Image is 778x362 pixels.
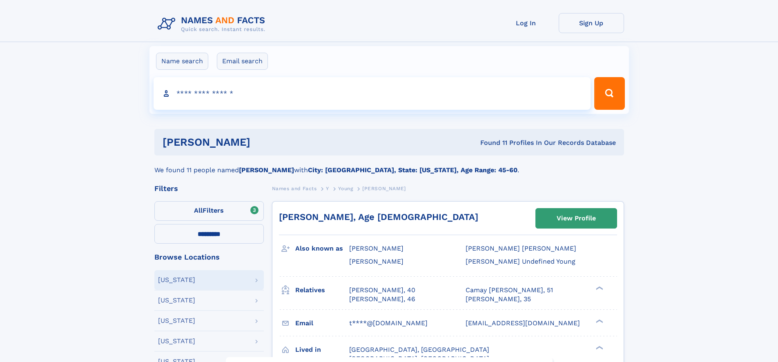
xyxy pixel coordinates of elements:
[239,166,294,174] b: [PERSON_NAME]
[154,185,264,192] div: Filters
[154,201,264,221] label: Filters
[154,13,272,35] img: Logo Names and Facts
[295,316,349,330] h3: Email
[594,345,604,350] div: ❯
[158,297,195,304] div: [US_STATE]
[217,53,268,70] label: Email search
[349,295,415,304] a: [PERSON_NAME], 46
[338,186,353,191] span: Young
[279,212,478,222] a: [PERSON_NAME], Age [DEMOGRAPHIC_DATA]
[349,286,415,295] a: [PERSON_NAME], 40
[326,186,329,191] span: Y
[272,183,317,193] a: Names and Facts
[349,244,403,252] span: [PERSON_NAME]
[557,209,596,228] div: View Profile
[295,343,349,357] h3: Lived in
[466,258,575,265] span: [PERSON_NAME] Undefined Young
[536,209,617,228] a: View Profile
[163,137,366,147] h1: [PERSON_NAME]
[466,244,576,252] span: [PERSON_NAME] [PERSON_NAME]
[158,318,195,324] div: [US_STATE]
[559,13,624,33] a: Sign Up
[295,283,349,297] h3: Relatives
[194,207,203,214] span: All
[154,77,591,110] input: search input
[466,286,553,295] a: Camay [PERSON_NAME], 51
[365,138,616,147] div: Found 11 Profiles In Our Records Database
[158,277,195,283] div: [US_STATE]
[338,183,353,193] a: Young
[308,166,517,174] b: City: [GEOGRAPHIC_DATA], State: [US_STATE], Age Range: 45-60
[326,183,329,193] a: Y
[594,285,604,291] div: ❯
[594,77,624,110] button: Search Button
[156,53,208,70] label: Name search
[154,253,264,261] div: Browse Locations
[594,318,604,324] div: ❯
[154,155,624,175] div: We found 11 people named with .
[493,13,559,33] a: Log In
[158,338,195,344] div: [US_STATE]
[349,258,403,265] span: [PERSON_NAME]
[349,346,489,353] span: [GEOGRAPHIC_DATA], [GEOGRAPHIC_DATA]
[295,242,349,255] h3: Also known as
[466,319,580,327] span: [EMAIL_ADDRESS][DOMAIN_NAME]
[466,295,531,304] a: [PERSON_NAME], 35
[362,186,406,191] span: [PERSON_NAME]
